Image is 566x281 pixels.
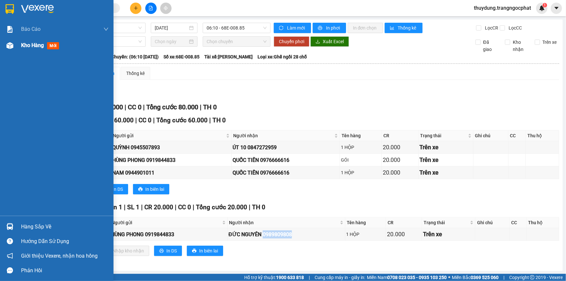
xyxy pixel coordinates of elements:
[6,42,13,49] img: warehouse-icon
[154,246,182,256] button: printerIn DS
[382,130,419,141] th: CR
[21,42,44,48] span: Kho hàng
[506,24,523,31] span: Lọc CC
[178,203,191,211] span: CC 0
[509,130,526,141] th: CC
[233,143,339,152] div: ÚT 10 0847272959
[204,53,253,60] span: Tài xế: [PERSON_NAME]
[554,5,560,11] span: caret-down
[112,156,230,164] div: HÙNG PHONG 0919844833
[21,252,98,260] span: Giới thiệu Vexere, nhận hoa hồng
[144,203,173,211] span: CR 20.000
[540,39,560,46] span: Trên xe
[145,3,157,14] button: file-add
[133,184,169,194] button: printerIn biên lai
[153,116,155,124] span: |
[127,203,139,211] span: SL 1
[193,203,194,211] span: |
[187,246,223,256] button: printerIn biên lai
[21,266,109,275] div: Phản hồi
[156,116,208,124] span: Tổng cước 60.000
[420,143,472,152] div: Trên xe
[175,203,176,211] span: |
[166,247,177,254] span: In DS
[7,238,13,244] span: question-circle
[212,116,226,124] span: TH 0
[527,217,559,228] th: Thu hộ
[386,217,422,228] th: CR
[481,39,500,53] span: Đã giao
[367,274,447,281] span: Miền Nam
[309,274,310,281] span: |
[149,6,153,10] span: file-add
[420,155,472,165] div: Trên xe
[383,168,417,177] div: 20.000
[203,103,217,111] span: TH 0
[383,155,417,165] div: 20.000
[258,53,307,60] span: Loại xe: Ghế ngồi 28 chỗ
[526,130,559,141] th: Thu hộ
[390,26,395,31] span: bar-chart
[383,143,417,152] div: 20.000
[7,253,13,259] span: notification
[21,237,109,246] div: Hướng dẫn sử dụng
[135,116,137,124] span: |
[340,130,382,141] th: Tên hàng
[112,143,230,152] div: QUỲNH 0945507893
[543,3,547,7] sup: 1
[244,274,304,281] span: Hỗ trợ kỹ thuật:
[316,39,320,44] span: download
[160,3,172,14] button: aim
[125,103,126,111] span: |
[315,274,365,281] span: Cung cấp máy in - giấy in:
[207,23,267,33] span: 06:10 - 68E-008.85
[530,275,535,280] span: copyright
[503,274,504,281] span: |
[424,219,469,226] span: Trạng thái
[6,223,13,230] img: warehouse-icon
[452,274,499,281] span: Miền Bắc
[128,103,141,111] span: CC 0
[233,132,333,139] span: Người nhận
[318,26,323,31] span: printer
[348,23,383,33] button: In đơn chọn
[112,219,221,226] span: Người gửi
[346,231,385,238] div: 1 HỘP
[345,217,386,228] th: Tên hàng
[209,116,211,124] span: |
[143,103,145,111] span: |
[21,222,109,232] div: Hàng sắp về
[341,144,380,151] div: 1 HỘP
[476,217,510,228] th: Ghi chú
[111,53,159,60] span: Chuyến: (06:10 [DATE])
[274,36,309,47] button: Chuyển phơi
[510,217,527,228] th: CC
[145,186,164,193] span: In biên lai
[474,130,509,141] th: Ghi chú
[229,230,344,238] div: ĐỨC NGUYÊN 0989809808
[163,53,199,60] span: Số xe: 68E-008.85
[163,6,168,10] span: aim
[7,267,13,274] span: message
[287,24,306,31] span: Làm mới
[105,116,134,124] span: CR 60.000
[469,4,536,12] span: thuydung.trangngocphat
[420,168,472,177] div: Trên xe
[111,230,226,238] div: HÙNG PHONG 0919844833
[249,203,250,211] span: |
[21,25,41,33] span: Báo cáo
[310,36,349,47] button: downloadXuất Excel
[423,230,474,239] div: Trên xe
[323,38,344,45] span: Xuất Excel
[47,42,59,49] span: mới
[398,24,417,31] span: Thống kê
[539,5,545,11] img: icon-new-feature
[100,246,149,256] button: downloadNhập kho nhận
[229,219,339,226] span: Người nhận
[113,132,225,139] span: Người gửi
[313,23,346,33] button: printerIn phơi
[112,169,230,177] div: NAM 0944901011
[276,275,304,280] strong: 1900 633 818
[155,38,188,45] input: Chọn ngày
[482,24,499,31] span: Lọc CR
